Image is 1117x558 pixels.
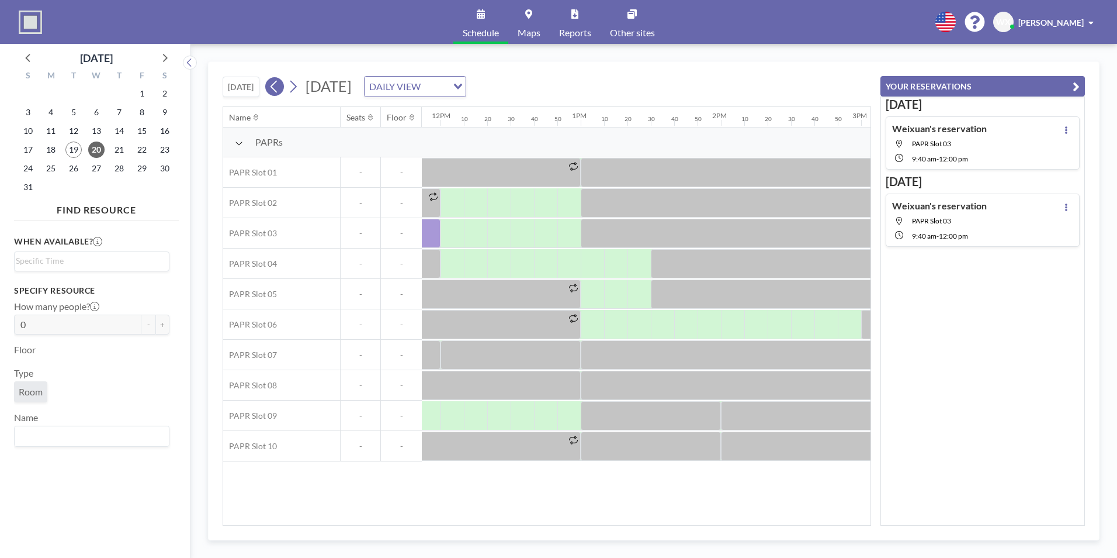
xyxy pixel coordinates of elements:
span: PAPRs [255,136,283,148]
span: Monday, August 11, 2025 [43,123,59,139]
div: S [153,69,176,84]
span: Thursday, August 7, 2025 [111,104,127,120]
span: DAILY VIEW [367,79,423,94]
span: PAPR Slot 03 [912,139,951,148]
span: - [341,319,380,330]
div: Name [229,112,251,123]
span: Monday, August 25, 2025 [43,160,59,177]
img: organization-logo [19,11,42,34]
div: T [107,69,130,84]
span: - [341,167,380,178]
div: T [63,69,85,84]
button: + [155,315,169,335]
span: Sunday, August 31, 2025 [20,179,36,195]
span: Maps [518,28,540,37]
div: W [85,69,108,84]
span: - [341,411,380,421]
div: Seats [346,112,365,123]
span: - [381,228,422,239]
span: Tuesday, August 19, 2025 [65,142,82,158]
div: F [130,69,153,84]
span: Wednesday, August 20, 2025 [88,142,105,158]
span: Friday, August 22, 2025 [134,142,150,158]
div: M [40,69,63,84]
div: Search for option [15,252,169,270]
label: How many people? [14,301,99,312]
div: 30 [788,115,795,123]
span: - [936,232,939,240]
span: Saturday, August 2, 2025 [157,85,173,102]
span: - [381,380,422,391]
span: PAPR Slot 01 [223,167,277,178]
span: Saturday, August 30, 2025 [157,160,173,177]
h3: [DATE] [886,97,1080,112]
span: Friday, August 1, 2025 [134,85,150,102]
span: - [341,441,380,452]
span: - [341,228,380,239]
div: Search for option [365,77,466,97]
span: [DATE] [306,77,352,95]
span: - [341,380,380,391]
h4: Weixuan's reservation [892,200,987,212]
label: Type [14,367,33,379]
input: Search for option [16,429,162,444]
div: 1PM [572,111,587,120]
span: Saturday, August 23, 2025 [157,142,173,158]
span: PAPR Slot 08 [223,380,277,391]
div: 20 [625,115,632,123]
button: YOUR RESERVATIONS [880,76,1085,97]
span: - [341,350,380,360]
span: PAPR Slot 09 [223,411,277,421]
label: Name [14,412,38,423]
div: 50 [835,115,842,123]
div: 2PM [712,111,727,120]
span: - [341,259,380,269]
span: PAPR Slot 10 [223,441,277,452]
div: 10 [741,115,748,123]
span: Thursday, August 21, 2025 [111,142,127,158]
span: 12:00 PM [939,154,968,163]
span: PAPR Slot 06 [223,319,277,330]
span: Sunday, August 3, 2025 [20,104,36,120]
input: Search for option [16,254,162,267]
span: - [381,198,422,208]
span: PAPR Slot 03 [912,216,951,225]
div: 40 [811,115,818,123]
span: - [341,198,380,208]
h3: [DATE] [886,174,1080,189]
span: PAPR Slot 05 [223,289,277,299]
span: Thursday, August 28, 2025 [111,160,127,177]
label: Floor [14,344,36,356]
span: Wednesday, August 6, 2025 [88,104,105,120]
span: Other sites [610,28,655,37]
button: - [141,315,155,335]
span: Friday, August 8, 2025 [134,104,150,120]
span: - [381,441,422,452]
span: [PERSON_NAME] [1018,18,1084,27]
span: - [341,289,380,299]
span: - [381,289,422,299]
span: Saturday, August 9, 2025 [157,104,173,120]
span: Monday, August 4, 2025 [43,104,59,120]
span: - [381,350,422,360]
button: [DATE] [223,77,259,97]
span: PAPR Slot 03 [223,228,277,239]
span: Friday, August 15, 2025 [134,123,150,139]
span: - [381,259,422,269]
div: 40 [531,115,538,123]
span: PAPR Slot 02 [223,198,277,208]
span: Friday, August 29, 2025 [134,160,150,177]
span: PAPR Slot 04 [223,259,277,269]
div: 20 [765,115,772,123]
div: Search for option [15,426,169,446]
span: PAPR Slot 07 [223,350,277,360]
div: 10 [601,115,608,123]
div: 30 [648,115,655,123]
span: 9:40 AM [912,232,936,240]
h4: FIND RESOURCE [14,199,179,216]
span: - [381,411,422,421]
span: Wednesday, August 27, 2025 [88,160,105,177]
span: Sunday, August 10, 2025 [20,123,36,139]
div: Floor [387,112,407,123]
div: 10 [461,115,468,123]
